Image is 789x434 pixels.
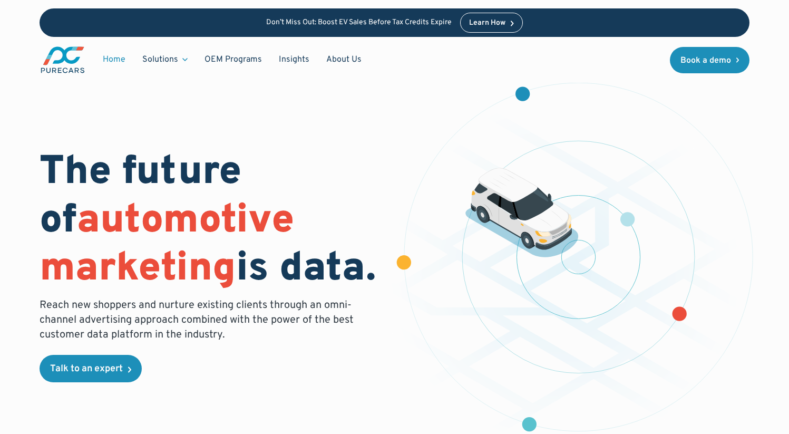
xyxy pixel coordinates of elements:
[460,13,523,33] a: Learn How
[50,364,123,374] div: Talk to an expert
[40,45,86,74] a: main
[680,56,731,65] div: Book a demo
[94,50,134,70] a: Home
[196,50,270,70] a: OEM Programs
[266,18,452,27] p: Don’t Miss Out: Boost EV Sales Before Tax Credits Expire
[40,355,142,382] a: Talk to an expert
[670,47,750,73] a: Book a demo
[465,168,578,257] img: illustration of a vehicle
[318,50,370,70] a: About Us
[134,50,196,70] div: Solutions
[40,45,86,74] img: purecars logo
[40,196,294,295] span: automotive marketing
[142,54,178,65] div: Solutions
[469,20,505,27] div: Learn How
[40,149,382,294] h1: The future of is data.
[40,298,360,342] p: Reach new shoppers and nurture existing clients through an omni-channel advertising approach comb...
[270,50,318,70] a: Insights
